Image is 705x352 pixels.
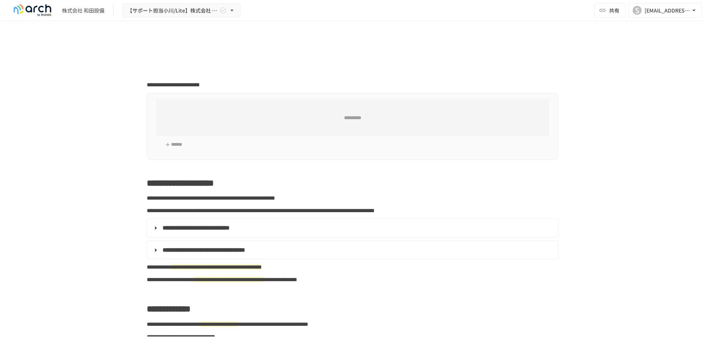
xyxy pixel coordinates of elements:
div: 株式会社 和田設備 [62,7,104,14]
button: 【サポート担当小川/Lite】株式会社 和田設備様_初期設定サポートLite [122,3,240,18]
div: S [633,6,642,15]
div: [EMAIL_ADDRESS][DOMAIN_NAME] [645,6,690,15]
button: 共有 [594,3,625,18]
span: 【サポート担当小川/Lite】株式会社 和田設備様_初期設定サポートLite [127,6,218,15]
img: logo-default@2x-9cf2c760.svg [9,4,56,16]
span: 共有 [609,6,619,14]
button: S[EMAIL_ADDRESS][DOMAIN_NAME] [628,3,702,18]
